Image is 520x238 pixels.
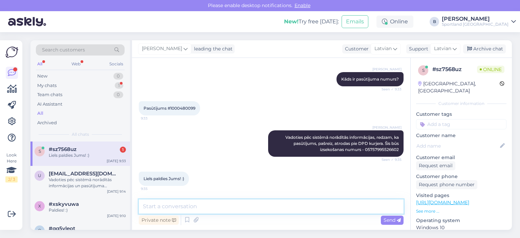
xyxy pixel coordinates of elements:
[430,17,439,26] div: B
[442,16,516,27] a: [PERSON_NAME]Sportland [GEOGRAPHIC_DATA]
[342,15,368,28] button: Emails
[5,152,18,182] div: Look Here
[37,120,57,126] div: Archived
[376,16,413,28] div: Online
[285,135,400,152] span: Vadoties pēc sistēmā norādītās informācijas, redzam, ka pasūtījums, pašreiz, atrodas pie DPD kurj...
[108,60,125,68] div: Socials
[139,216,179,225] div: Private note
[442,16,508,22] div: [PERSON_NAME]
[49,207,126,213] div: Paldies! :)
[107,189,126,194] div: [DATE] 9:14
[406,45,428,52] div: Support
[416,132,506,139] p: Customer name
[49,177,126,189] div: Vadoties pēc sistēmā norādītās informācijas un pasūtījuma izsekošanas numura - CC840861420EE, red...
[416,180,477,189] div: Request phone number
[70,60,82,68] div: Web
[416,111,506,118] p: Customer tags
[416,142,499,150] input: Add name
[113,91,123,98] div: 0
[37,73,47,80] div: New
[120,147,126,153] div: 1
[418,80,500,94] div: [GEOGRAPHIC_DATA], [GEOGRAPHIC_DATA]
[416,101,506,107] div: Customer information
[477,66,504,73] span: Online
[72,131,89,137] span: All chats
[38,173,41,178] span: u
[144,176,184,181] span: Liels paldies Jums! :)
[284,18,299,25] b: New!
[5,46,18,59] img: Askly Logo
[144,106,195,111] span: Pasūtījums #1000480099
[39,149,41,154] span: s
[372,125,402,130] span: [PERSON_NAME]
[372,67,402,72] span: [PERSON_NAME]
[49,201,79,207] span: #xskyvuwa
[38,228,41,233] span: q
[142,45,182,52] span: [PERSON_NAME]
[374,45,392,52] span: Latvian
[49,171,119,177] span: uldis.boldans@gmail.com
[141,186,166,191] span: 9:35
[341,77,399,82] span: Kāds ir pasūtījuma numurs?
[38,203,41,209] span: x
[442,22,508,27] div: Sportland [GEOGRAPHIC_DATA]
[5,176,18,182] div: 2 / 3
[463,44,506,53] div: Archive chat
[37,110,43,117] div: All
[422,68,425,73] span: s
[113,73,123,80] div: 0
[49,152,126,158] div: Liels paldies Jums! :)
[36,60,44,68] div: All
[416,217,506,224] p: Operating system
[49,146,77,152] span: #sz7568uz
[37,91,62,98] div: Team chats
[416,224,506,231] p: Windows 10
[284,18,339,26] div: Try free [DATE]:
[42,46,85,53] span: Search customers
[432,65,477,73] div: # sz7568uz
[416,199,469,205] a: [URL][DOMAIN_NAME]
[191,45,233,52] div: leading the chat
[49,225,75,232] span: #qq5vleot
[434,45,451,52] span: Latvian
[384,217,401,223] span: Send
[292,2,312,8] span: Enable
[416,173,506,180] p: Customer phone
[107,158,126,164] div: [DATE] 9:33
[416,208,506,214] p: See more ...
[115,82,123,89] div: 1
[376,87,402,92] span: Seen ✓ 9:33
[416,161,455,170] div: Request email
[37,82,57,89] div: My chats
[37,101,62,108] div: AI Assistant
[107,213,126,218] div: [DATE] 9:10
[342,45,369,52] div: Customer
[416,119,506,129] input: Add a tag
[141,116,166,121] span: 9:33
[376,157,402,162] span: Seen ✓ 9:35
[416,192,506,199] p: Visited pages
[416,154,506,161] p: Customer email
